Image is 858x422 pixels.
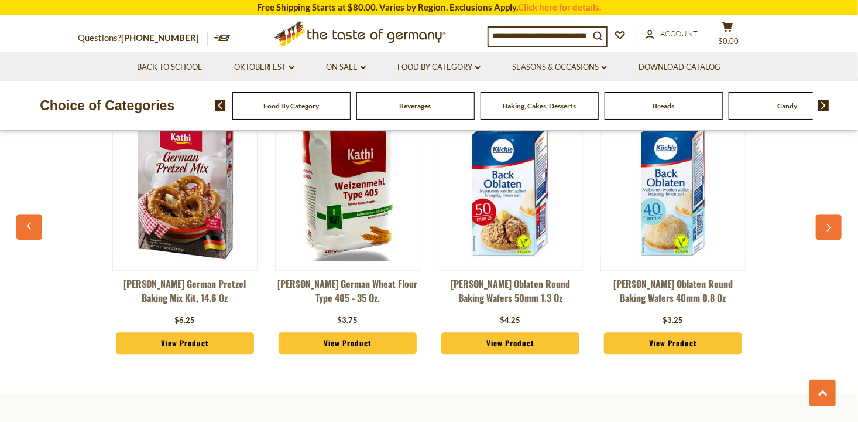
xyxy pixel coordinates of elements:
[639,61,721,74] a: Download Catalog
[112,277,258,312] a: [PERSON_NAME] German Pretzel Baking Mix Kit, 14.6 oz
[438,277,583,312] a: [PERSON_NAME] Oblaten Round Baking Wafers 50mm 1.3 oz
[503,101,576,110] a: Baking, Cakes, Desserts
[234,61,294,74] a: Oktoberfest
[513,61,607,74] a: Seasons & Occasions
[338,315,358,327] div: $3.75
[263,101,319,110] a: Food By Category
[601,117,745,261] img: Kuechle Oblaten Round Baking Wafers 40mm 0.8 oz
[276,117,420,261] img: Kathi German Wheat Flour Type 405 - 35 oz.
[400,101,431,110] a: Beverages
[137,61,202,74] a: Back to School
[398,61,481,74] a: Food By Category
[116,333,254,355] a: View Product
[600,277,746,312] a: [PERSON_NAME] Oblaten Round Baking Wafers 40mm 0.8 oz
[175,315,195,327] div: $6.25
[653,101,674,110] a: Breads
[604,333,742,355] a: View Product
[646,28,698,40] a: Account
[719,36,739,46] span: $0.00
[275,277,420,312] a: [PERSON_NAME] German Wheat Flour Type 405 - 35 oz.
[518,2,601,12] a: Click here for details.
[663,315,684,327] div: $3.25
[500,315,521,327] div: $4.25
[215,100,226,111] img: previous arrow
[279,333,417,355] a: View Product
[78,30,208,46] p: Questions?
[818,100,829,111] img: next arrow
[113,117,257,261] img: Kathi German Pretzel Baking Mix Kit, 14.6 oz
[327,61,366,74] a: On Sale
[121,32,199,43] a: [PHONE_NUMBER]
[441,333,579,355] a: View Product
[438,117,582,261] img: Kuechle Oblaten Round Baking Wafers 50mm 1.3 oz
[778,101,798,110] a: Candy
[660,29,698,38] span: Account
[710,21,745,50] button: $0.00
